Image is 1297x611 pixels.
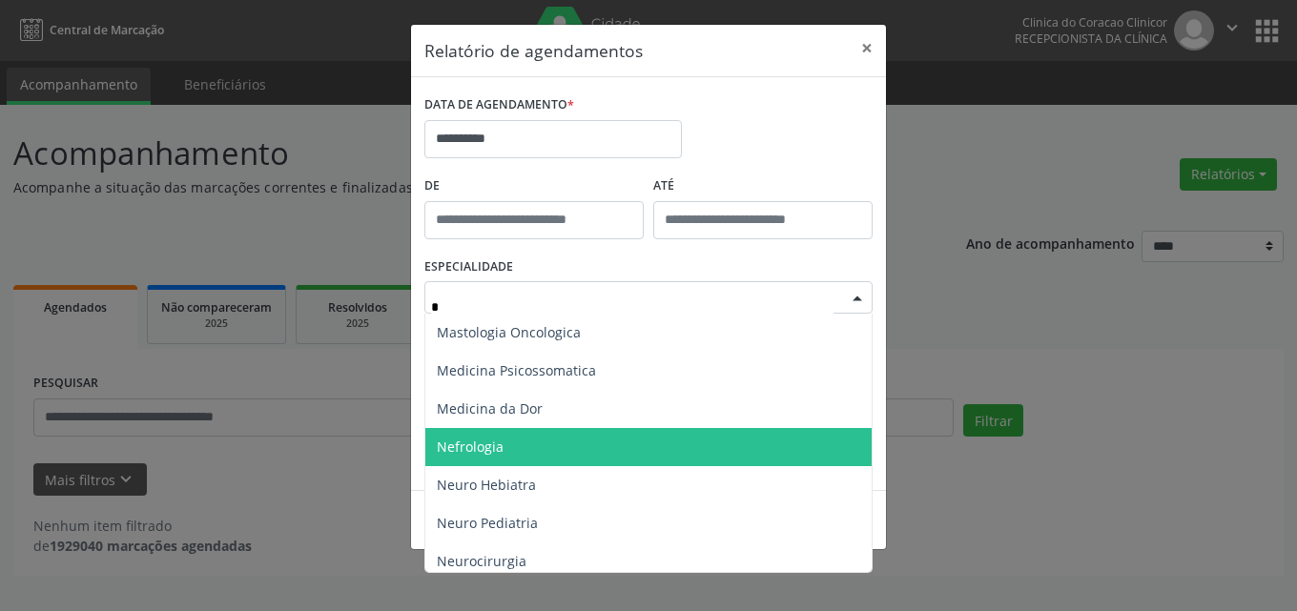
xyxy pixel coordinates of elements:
[424,91,574,120] label: DATA DE AGENDAMENTO
[424,253,513,282] label: ESPECIALIDADE
[437,438,504,456] span: Nefrologia
[437,552,526,570] span: Neurocirurgia
[437,361,596,379] span: Medicina Psicossomatica
[437,399,543,418] span: Medicina da Dor
[437,514,538,532] span: Neuro Pediatria
[437,323,581,341] span: Mastologia Oncologica
[424,172,644,201] label: De
[848,25,886,71] button: Close
[437,476,536,494] span: Neuro Hebiatra
[653,172,873,201] label: ATÉ
[424,38,643,63] h5: Relatório de agendamentos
